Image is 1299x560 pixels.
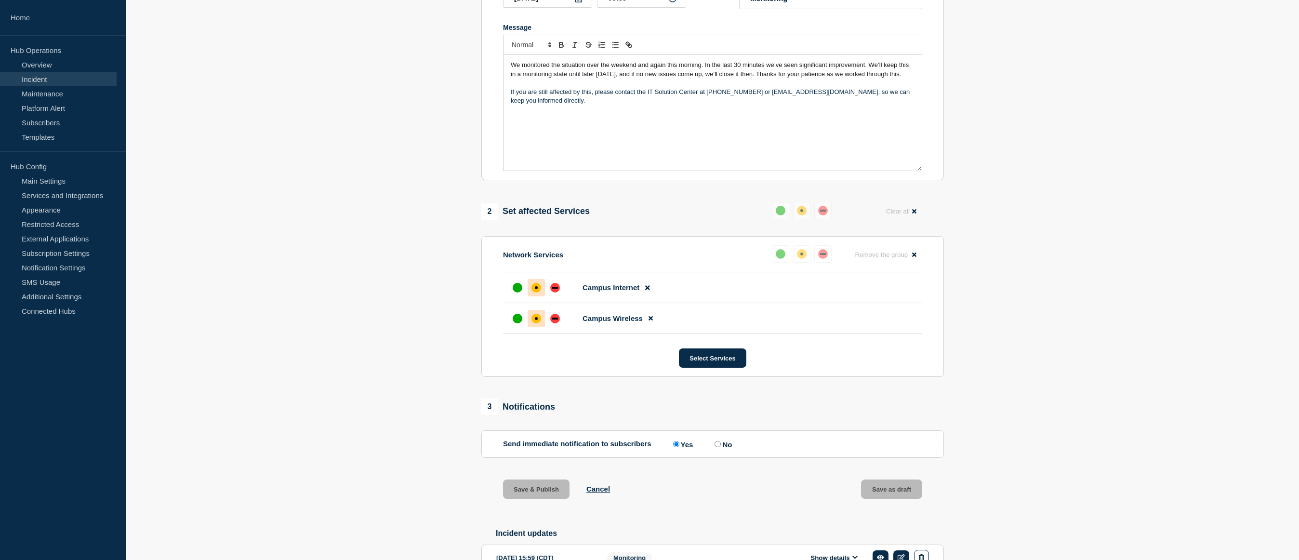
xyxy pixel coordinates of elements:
[583,314,643,322] span: Campus Wireless
[797,249,807,259] div: affected
[555,39,568,51] button: Toggle bold text
[507,39,555,51] span: Font size
[503,480,570,499] button: Save & Publish
[503,440,651,449] p: Send immediate notification to subscribers
[504,55,922,171] div: Message
[849,245,922,264] button: Remove the group
[586,485,610,493] button: Cancel
[531,314,541,323] div: affected
[550,283,560,293] div: down
[855,251,908,258] span: Remove the group
[481,203,590,220] div: Set affected Services
[511,61,911,77] span: We monitored the situation over the weekend and again this morning. In the last 30 minutes we’ve ...
[531,283,541,293] div: affected
[503,440,922,449] div: Send immediate notification to subscribers
[583,283,639,292] span: Campus Internet
[715,441,721,447] input: No
[880,202,922,221] button: Clear all
[673,441,679,447] input: Yes
[818,206,828,215] div: down
[776,206,785,215] div: up
[814,245,832,263] button: down
[511,88,915,106] p: If you are still affected by this, please contact the IT Solution Center at [PHONE_NUMBER] or [EM...
[550,314,560,323] div: down
[513,283,522,293] div: up
[861,480,922,499] button: Save as draft
[503,24,922,31] div: Message
[814,202,832,219] button: down
[481,399,498,415] span: 3
[496,529,944,538] h2: Incident updates
[481,203,498,220] span: 2
[513,314,522,323] div: up
[793,245,810,263] button: affected
[503,251,563,259] p: Network Services
[609,39,622,51] button: Toggle bulleted list
[622,39,636,51] button: Toggle link
[582,39,595,51] button: Toggle strikethrough text
[481,399,555,415] div: Notifications
[679,348,746,368] button: Select Services
[568,39,582,51] button: Toggle italic text
[818,249,828,259] div: down
[595,39,609,51] button: Toggle ordered list
[712,440,732,449] label: No
[772,245,789,263] button: up
[776,249,785,259] div: up
[671,440,693,449] label: Yes
[797,206,807,215] div: affected
[772,202,789,219] button: up
[793,202,810,219] button: affected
